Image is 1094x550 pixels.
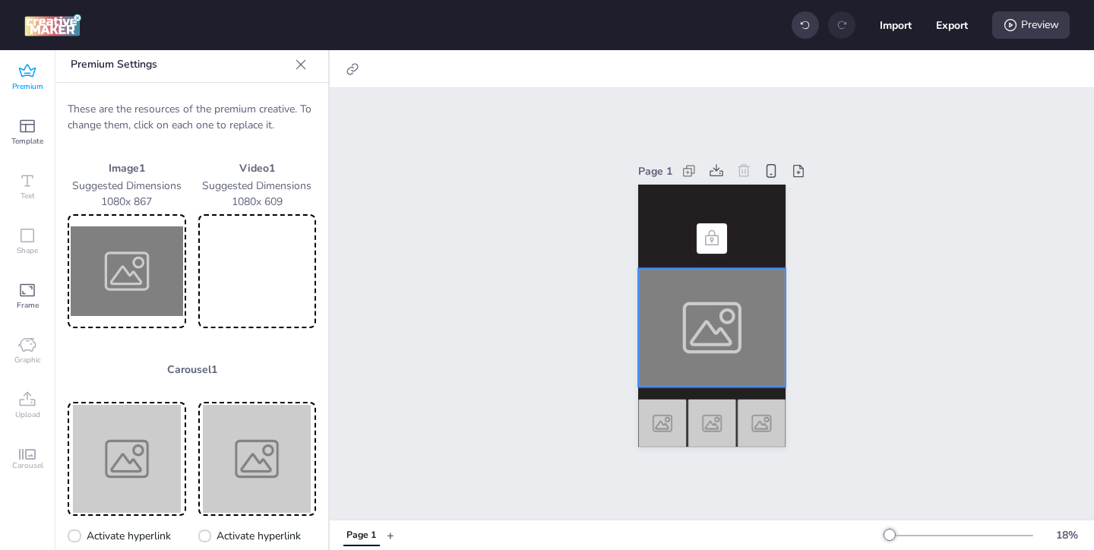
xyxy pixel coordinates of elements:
[17,245,38,257] span: Shape
[336,522,387,548] div: Tabs
[21,190,35,202] span: Text
[17,299,39,311] span: Frame
[198,194,317,210] p: 1080 x 609
[638,163,672,179] div: Page 1
[71,46,289,83] p: Premium Settings
[24,14,81,36] img: logo Creative Maker
[14,354,41,366] span: Graphic
[68,194,186,210] p: 1080 x 867
[68,178,186,194] p: Suggested Dimensions
[68,101,316,133] p: These are the resources of the premium creative. To change them, click on each one to replace it.
[12,460,43,472] span: Carousel
[880,9,912,41] button: Import
[346,529,376,542] div: Page 1
[15,409,40,421] span: Upload
[201,405,314,513] img: Preview
[198,160,317,176] p: Video 1
[936,9,968,41] button: Export
[1048,527,1085,543] div: 18 %
[387,522,394,548] button: +
[992,11,1070,39] div: Preview
[87,528,171,544] span: Activate hyperlink
[217,528,301,544] span: Activate hyperlink
[71,217,183,325] img: Preview
[71,405,183,513] img: Preview
[11,135,43,147] span: Template
[68,160,186,176] p: Image 1
[68,362,316,378] p: Carousel 1
[198,178,317,194] p: Suggested Dimensions
[12,81,43,93] span: Premium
